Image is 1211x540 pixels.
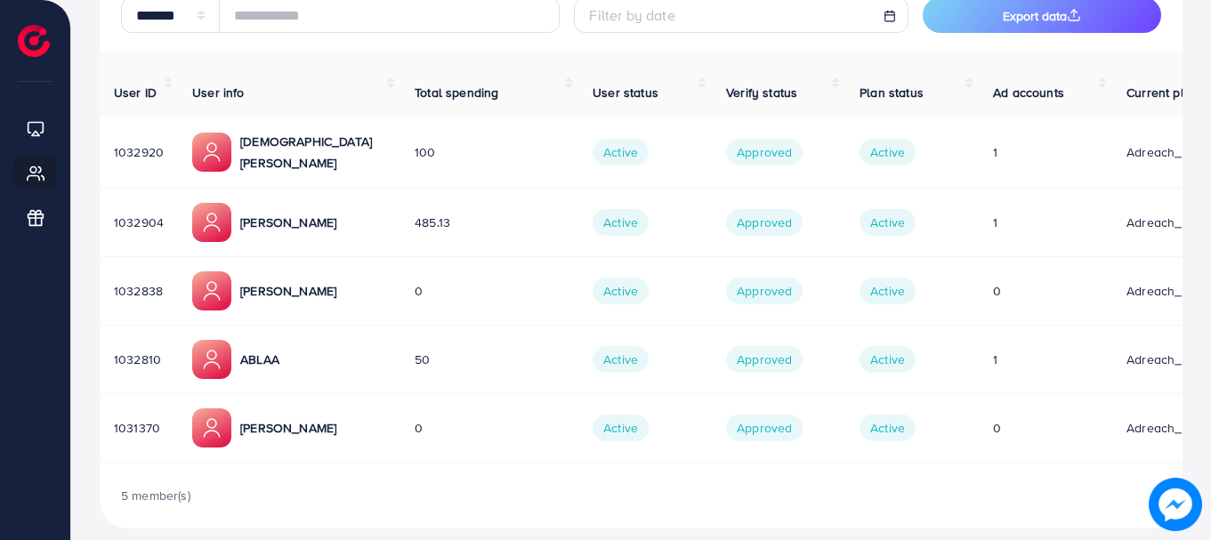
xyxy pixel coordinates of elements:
span: User info [192,84,244,101]
img: logo [18,25,50,57]
span: Active [593,278,649,304]
span: 0 [415,419,423,437]
span: Approved [726,139,803,165]
span: Active [860,346,916,373]
span: 0 [993,282,1001,300]
span: 1 [993,214,997,231]
img: ic-member-manager.00abd3e0.svg [192,133,231,172]
span: Current plan [1126,84,1199,101]
span: 485.13 [415,214,450,231]
span: Active [593,209,649,236]
img: ic-member-manager.00abd3e0.svg [192,203,231,242]
img: image [1149,478,1202,531]
span: Active [860,209,916,236]
p: [PERSON_NAME] [240,417,336,439]
span: 1032920 [114,143,164,161]
span: Active [860,415,916,441]
span: Filter by date [589,5,674,25]
span: Approved [726,346,803,373]
img: ic-member-manager.00abd3e0.svg [192,271,231,310]
span: 0 [993,419,1001,437]
span: 5 member(s) [121,487,190,504]
span: 0 [415,282,423,300]
p: [DEMOGRAPHIC_DATA][PERSON_NAME] [240,131,386,173]
span: Export data [1003,7,1081,25]
span: Active [860,139,916,165]
span: User ID [114,84,157,101]
p: [PERSON_NAME] [240,280,336,302]
p: [PERSON_NAME] [240,212,336,233]
span: Active [860,278,916,304]
img: ic-member-manager.00abd3e0.svg [192,408,231,447]
span: 1 [993,143,997,161]
span: Active [593,415,649,441]
span: Active [593,346,649,373]
span: 50 [415,351,430,368]
span: 1032810 [114,351,161,368]
span: Total spending [415,84,498,101]
span: Active [593,139,649,165]
span: 100 [415,143,435,161]
span: Approved [726,415,803,441]
span: Approved [726,278,803,304]
p: ABLAA [240,349,279,370]
span: 1031370 [114,419,160,437]
span: 1032838 [114,282,163,300]
span: Plan status [860,84,924,101]
span: Ad accounts [993,84,1064,101]
span: Verify status [726,84,797,101]
span: 1 [993,351,997,368]
span: 1032904 [114,214,164,231]
span: Approved [726,209,803,236]
img: ic-member-manager.00abd3e0.svg [192,340,231,379]
span: User status [593,84,658,101]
